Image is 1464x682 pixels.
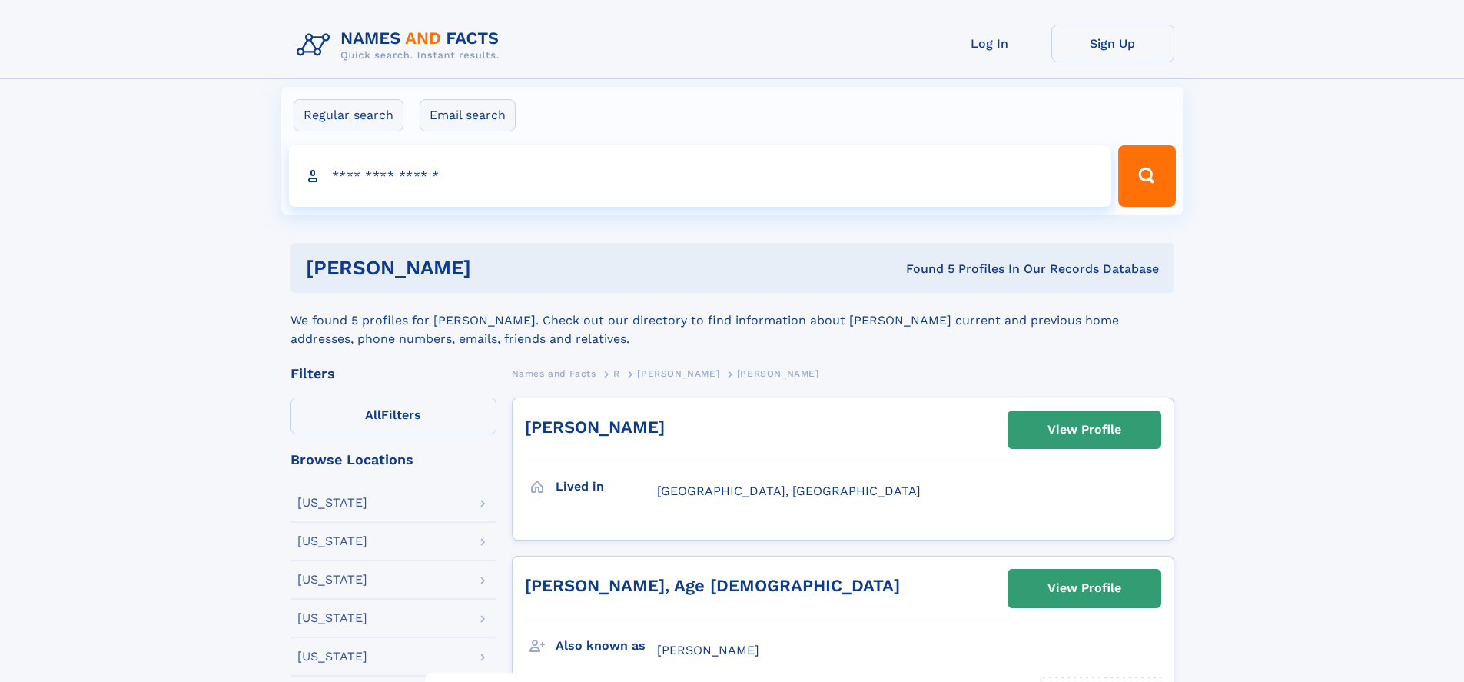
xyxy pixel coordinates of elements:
a: [PERSON_NAME], Age [DEMOGRAPHIC_DATA] [525,576,900,595]
h1: [PERSON_NAME] [306,258,689,278]
span: [PERSON_NAME] [637,368,719,379]
div: [US_STATE] [297,497,367,509]
input: search input [289,145,1112,207]
div: View Profile [1047,571,1121,606]
a: Log In [928,25,1051,62]
div: We found 5 profiles for [PERSON_NAME]. Check out our directory to find information about [PERSON_... [290,293,1174,348]
div: [US_STATE] [297,535,367,547]
a: Names and Facts [512,364,596,383]
div: [US_STATE] [297,650,367,663]
h3: Lived in [556,474,657,500]
button: Search Button [1118,145,1175,207]
h3: Also known as [556,633,657,659]
span: All [365,408,381,422]
a: [PERSON_NAME] [637,364,719,383]
div: Browse Locations [290,453,496,467]
div: Found 5 Profiles In Our Records Database [689,261,1159,278]
a: View Profile [1008,570,1160,607]
div: [US_STATE] [297,612,367,624]
label: Regular search [294,99,403,131]
div: View Profile [1047,412,1121,447]
img: Logo Names and Facts [290,25,512,66]
div: Filters [290,367,496,381]
span: R [613,368,620,379]
label: Filters [290,398,496,434]
a: Sign Up [1051,25,1174,62]
a: [PERSON_NAME] [525,418,665,437]
label: Email search [420,99,516,131]
div: [US_STATE] [297,574,367,586]
a: View Profile [1008,411,1160,448]
span: [PERSON_NAME] [657,643,759,657]
a: R [613,364,620,383]
span: [PERSON_NAME] [737,368,819,379]
span: [GEOGRAPHIC_DATA], [GEOGRAPHIC_DATA] [657,484,921,498]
